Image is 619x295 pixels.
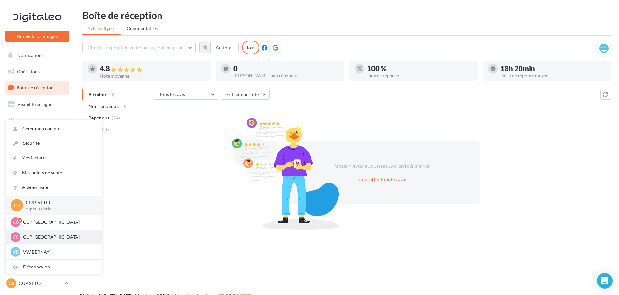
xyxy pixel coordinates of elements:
div: Note moyenne [100,74,205,78]
span: VB [13,249,19,255]
div: 18h 20min [500,65,606,72]
a: Mes points de vente [6,165,102,180]
button: Au total [199,42,239,53]
span: Répondus [88,115,110,121]
button: Filtrer par note [221,89,270,100]
a: Campagnes [4,114,71,127]
button: Tous les avis [154,89,218,100]
span: Campagnes [16,117,40,123]
span: CS [14,202,20,209]
a: Gérer mon compte [6,121,102,136]
a: Calendrier [4,162,71,176]
a: Opérations [4,65,71,78]
p: CUP ST LO [26,199,92,206]
div: Taux de réponse [367,74,473,78]
div: 0 [233,65,339,72]
span: Choisir un point de vente ou un code magasin [88,45,184,50]
a: CS CUP ST LO [5,277,69,289]
p: cupra-saintlo [26,206,92,212]
div: Déconnexion [6,260,102,274]
a: Aide en ligne [6,180,102,195]
a: PLV et print personnalisable [4,178,71,197]
span: Notifications [17,52,43,58]
button: Nouvelle campagne [5,31,69,42]
span: Opérations [17,69,40,74]
span: Commentaires [127,25,158,32]
button: Au total [210,42,239,53]
span: Visibilité en ligne [18,101,52,107]
a: Campagnes DataOnDemand [4,199,71,219]
span: (24) [101,127,109,132]
a: Mes factures [6,151,102,165]
button: Consulter tous les avis [356,176,409,183]
span: (0) [121,104,127,109]
span: (24) [112,115,120,120]
p: CUP [GEOGRAPHIC_DATA] [23,234,94,240]
p: CUP ST LO [19,280,62,287]
div: 4.8 [100,65,205,73]
a: Visibilité en ligne [4,97,71,111]
span: CS [9,280,14,287]
button: Notifications [4,49,68,62]
span: Tous les avis [159,91,185,97]
a: Sécurité [6,136,102,151]
p: CUP [GEOGRAPHIC_DATA] [23,219,94,225]
div: [PERSON_NAME] non répondus [233,74,339,78]
a: Médiathèque [4,146,71,159]
div: Open Intercom Messenger [597,273,613,289]
div: Délai de réponse moyen [500,74,606,78]
span: CC [13,219,18,225]
span: CC [13,234,18,240]
button: Choisir un point de vente ou un code magasin [82,42,196,53]
div: Tous [242,41,259,54]
div: Boîte de réception [82,10,611,20]
div: 100 % [367,65,473,72]
a: Contacts [4,130,71,143]
span: Boîte de réception [17,85,53,90]
a: Boîte de réception [4,81,71,95]
div: Vous n'avez aucun nouvel avis à traiter [327,162,438,170]
span: Non répondus [88,103,119,109]
p: VW BERNAY [23,249,94,255]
